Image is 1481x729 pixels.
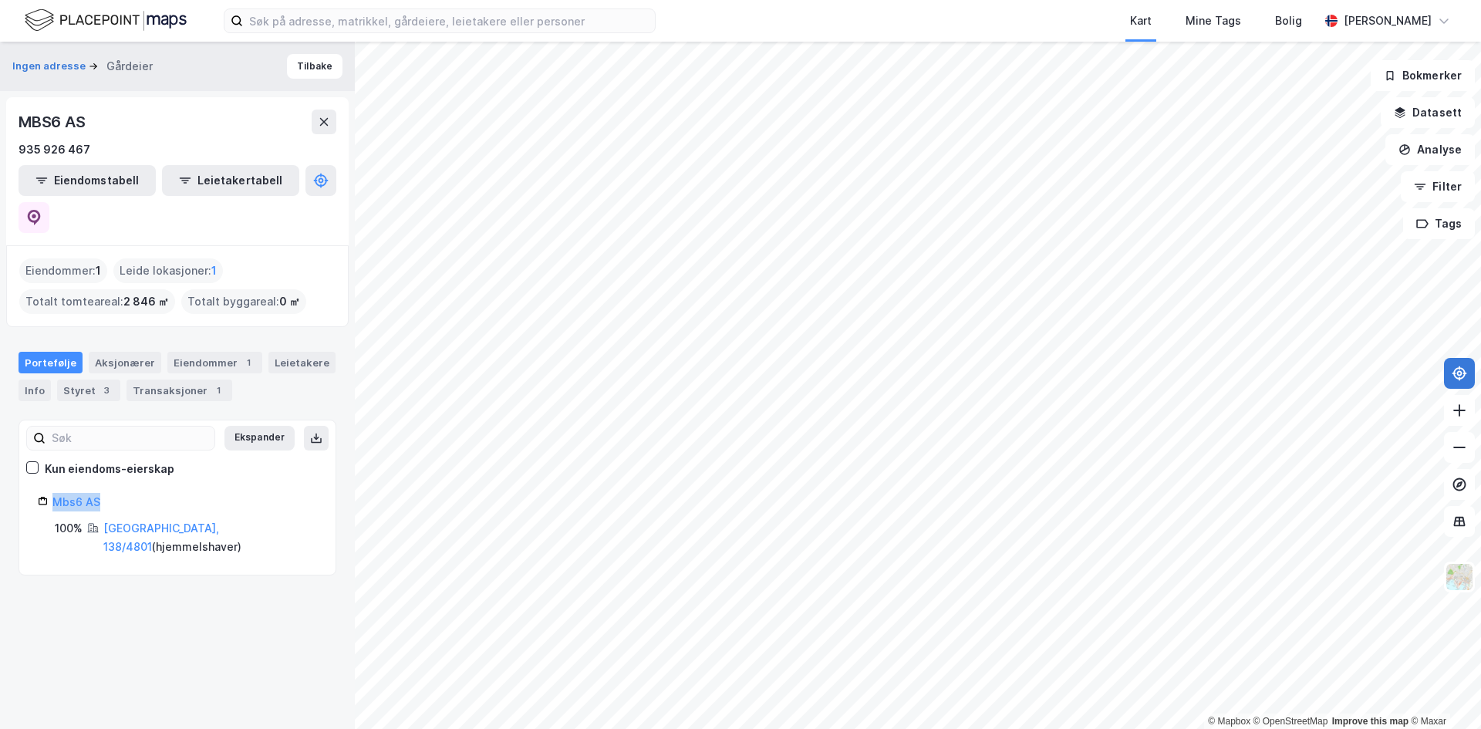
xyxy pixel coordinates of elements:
[19,258,107,283] div: Eiendommer :
[55,519,83,538] div: 100%
[1381,97,1475,128] button: Datasett
[1401,171,1475,202] button: Filter
[211,262,217,280] span: 1
[19,140,90,159] div: 935 926 467
[241,355,256,370] div: 1
[19,380,51,401] div: Info
[19,352,83,373] div: Portefølje
[89,352,161,373] div: Aksjonærer
[1344,12,1432,30] div: [PERSON_NAME]
[45,460,174,478] div: Kun eiendoms-eierskap
[19,110,89,134] div: MBS6 AS
[181,289,306,314] div: Totalt byggareal :
[123,292,169,311] span: 2 846 ㎡
[1253,716,1328,727] a: OpenStreetMap
[106,57,153,76] div: Gårdeier
[287,54,342,79] button: Tilbake
[96,262,101,280] span: 1
[243,9,655,32] input: Søk på adresse, matrikkel, gårdeiere, leietakere eller personer
[52,495,100,508] a: Mbs6 AS
[268,352,336,373] div: Leietakere
[103,521,219,553] a: [GEOGRAPHIC_DATA], 138/4801
[46,427,214,450] input: Søk
[113,258,223,283] div: Leide lokasjoner :
[162,165,299,196] button: Leietakertabell
[1403,208,1475,239] button: Tags
[1208,716,1250,727] a: Mapbox
[279,292,300,311] span: 0 ㎡
[167,352,262,373] div: Eiendommer
[19,165,156,196] button: Eiendomstabell
[103,519,317,556] div: ( hjemmelshaver )
[19,289,175,314] div: Totalt tomteareal :
[1404,655,1481,729] iframe: Chat Widget
[224,426,295,451] button: Ekspander
[1186,12,1241,30] div: Mine Tags
[1385,134,1475,165] button: Analyse
[12,59,89,74] button: Ingen adresse
[1404,655,1481,729] div: Kontrollprogram for chat
[99,383,114,398] div: 3
[57,380,120,401] div: Styret
[1445,562,1474,592] img: Z
[1130,12,1152,30] div: Kart
[1275,12,1302,30] div: Bolig
[1332,716,1408,727] a: Improve this map
[1371,60,1475,91] button: Bokmerker
[25,7,187,34] img: logo.f888ab2527a4732fd821a326f86c7f29.svg
[127,380,232,401] div: Transaksjoner
[211,383,226,398] div: 1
